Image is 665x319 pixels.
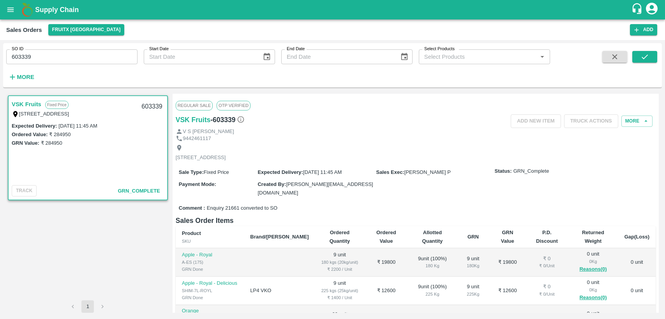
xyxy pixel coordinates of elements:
td: 0 unit [618,248,656,277]
label: [STREET_ADDRESS] [19,111,69,117]
input: Enter SO ID [6,49,138,64]
td: 9 unit [315,277,365,305]
td: ₹ 12600 [364,277,408,305]
div: customer-support [631,3,645,17]
td: LP4 VKO [244,277,315,305]
div: A-ES (175) [182,259,238,266]
div: 0 Kg [574,258,612,265]
div: ₹ 2200 / Unit [321,266,358,273]
label: Status: [495,168,512,175]
b: Allotted Quantity [422,230,443,244]
strong: More [17,74,34,80]
div: ₹ 1400 / Unit [321,294,358,301]
div: account of current user [645,2,659,18]
h6: - 603339 [210,114,245,125]
button: Open [537,52,547,62]
input: Start Date [144,49,256,64]
label: Select Products [424,46,455,52]
div: 0 Kg [574,286,612,293]
div: ₹ 0 [532,283,562,291]
a: VSK Fruits [12,99,41,109]
button: Choose date [259,49,274,64]
span: Fixed Price [204,169,229,175]
p: 9442461117 [183,135,211,142]
div: 0 unit [574,279,612,302]
button: Reasons(0) [574,265,612,274]
span: [DATE] 11:45 AM [303,169,342,175]
span: Enquiry 21661 converted to SO [207,205,277,212]
b: GRN [467,234,479,240]
div: 225 Kg [463,291,483,298]
td: ₹ 19800 [364,248,408,277]
button: open drawer [2,1,19,19]
label: [DATE] 11:45 AM [58,123,97,129]
label: ₹ 284950 [41,140,62,146]
label: SO ID [12,46,23,52]
h6: Sales Order Items [176,215,656,226]
a: VSK Fruits [176,114,210,125]
label: ₹ 284950 [49,131,71,137]
label: Sale Type : [179,169,204,175]
div: 180 Kg [414,262,450,269]
span: [PERSON_NAME][EMAIL_ADDRESS][DOMAIN_NAME] [258,181,373,196]
span: Regular Sale [176,101,213,110]
b: P.D. Discount [536,230,558,244]
label: Created By : [258,181,286,187]
div: SHIM-7L-ROYL [182,287,238,294]
div: GRN Done [182,294,238,301]
label: Expected Delivery : [12,123,57,129]
td: 9 unit [315,248,365,277]
div: 180 Kg [463,262,483,269]
label: GRN Value: [12,140,39,146]
b: GRN Value [501,230,514,244]
p: Apple - Royal [182,251,238,259]
b: Brand/[PERSON_NAME] [250,234,309,240]
button: Select DC [48,24,125,35]
label: Comment : [179,205,205,212]
button: More [621,116,653,127]
div: 225 Kg [414,291,450,298]
div: ₹ 0 / Unit [532,262,562,269]
p: Fixed Price [45,101,69,109]
b: Returned Weight [582,230,604,244]
div: 180 kgs (20kg/unit) [321,259,358,266]
div: ₹ 0 / Unit [532,291,562,298]
img: logo [19,2,35,18]
td: ₹ 19800 [489,248,526,277]
label: End Date [287,46,305,52]
b: Ordered Value [376,230,396,244]
b: Product [182,230,201,236]
div: 225 kgs (25kg/unit) [321,287,358,294]
p: V S [PERSON_NAME] [183,128,234,135]
div: 9 unit ( 100 %) [414,255,450,270]
span: GRN_Complete [118,188,160,194]
label: Start Date [149,46,169,52]
p: [STREET_ADDRESS] [176,154,226,161]
div: Sales Orders [6,25,42,35]
div: 603339 [137,98,167,116]
td: 0 unit [618,277,656,305]
label: Payment Mode : [179,181,216,187]
p: Apple - Royal - Delicious [182,280,238,287]
span: GRN_Complete [513,168,549,175]
div: 9 unit [463,283,483,298]
b: Gap(Loss) [624,234,649,240]
div: 9 unit [463,255,483,270]
div: SKU [182,238,238,245]
b: Ordered Quantity [330,230,350,244]
label: Expected Delivery : [258,169,303,175]
div: GRN Done [182,266,238,273]
div: ₹ 0 [532,255,562,263]
button: page 1 [81,300,94,313]
span: [PERSON_NAME] P [404,169,451,175]
a: Supply Chain [35,4,631,15]
nav: pagination navigation [65,300,110,313]
div: 0 unit [574,251,612,274]
button: Add [630,24,657,35]
button: More [6,70,36,84]
input: End Date [281,49,394,64]
div: 9 unit ( 100 %) [414,283,450,298]
button: Choose date [397,49,412,64]
label: Ordered Value: [12,131,48,137]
